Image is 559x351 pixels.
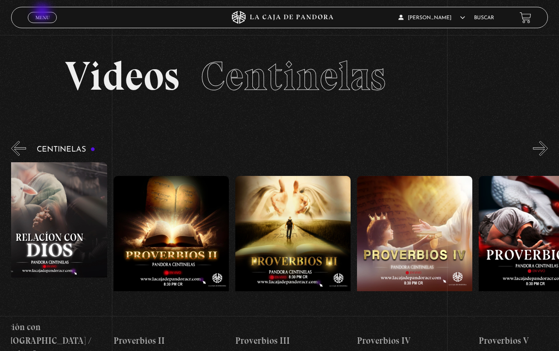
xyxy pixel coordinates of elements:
h3: Centinelas [37,146,95,154]
a: View your shopping cart [520,12,531,23]
h2: Videos [65,56,494,97]
span: [PERSON_NAME] [398,15,465,20]
button: Previous [11,141,26,156]
span: Cerrar [32,22,53,28]
span: Centinelas [201,52,386,100]
h4: Proverbios II [114,334,229,348]
button: Next [533,141,548,156]
h4: Proverbios III [235,334,351,348]
span: Menu [35,15,50,20]
a: Buscar [474,15,494,20]
h4: Proverbios IV [357,334,472,348]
